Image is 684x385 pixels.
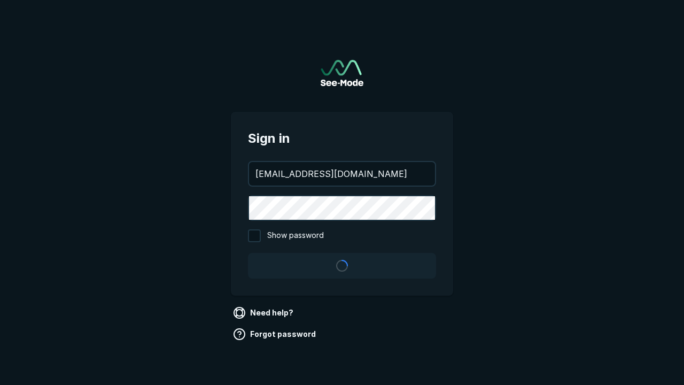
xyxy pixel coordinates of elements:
img: See-Mode Logo [321,60,363,86]
a: Need help? [231,304,298,321]
a: Forgot password [231,326,320,343]
a: Go to sign in [321,60,363,86]
span: Show password [267,229,324,242]
input: your@email.com [249,162,435,186]
span: Sign in [248,129,436,148]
